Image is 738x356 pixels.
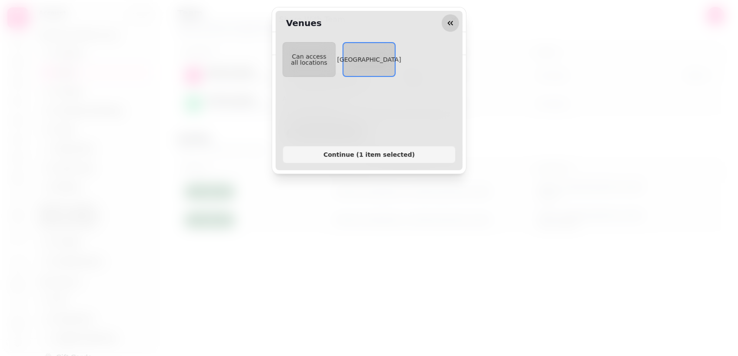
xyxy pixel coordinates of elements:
button: Continue (1 item selected) [283,146,455,163]
h2: Venues [283,17,322,29]
span: Can access all locations [291,53,327,66]
button: [GEOGRAPHIC_DATA] [342,42,396,77]
button: Can access all locations [283,42,336,77]
span: Continue ( 1 item selected ) [290,152,448,158]
span: [GEOGRAPHIC_DATA] [337,56,401,63]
